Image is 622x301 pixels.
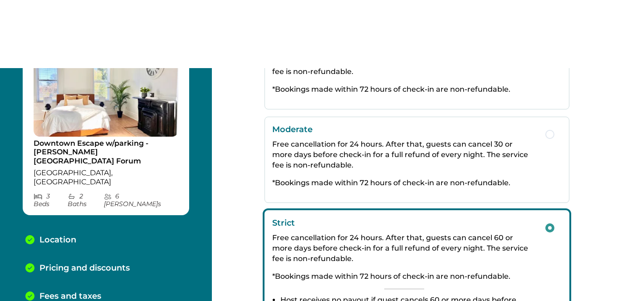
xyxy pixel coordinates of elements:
button: ModerateFree cancellation for 24 hours. After that, guests can cancel 30 or more days before chec... [264,117,569,203]
p: Strict [272,218,536,228]
p: Downtown Escape w/parking - [PERSON_NAME] [GEOGRAPHIC_DATA] Forum [34,139,178,166]
p: Free cancellation for 24 hours. After that, guests can cancel 30 or more days before check-in for... [272,139,536,170]
p: Pricing and discounts [39,263,130,273]
p: 3 Bed s [34,192,68,208]
p: 6 [PERSON_NAME] s [104,192,179,208]
p: *Bookings made within 72 hours of check-in are non-refundable. [272,271,536,281]
p: 2 Bath s [68,192,103,208]
p: *Bookings made within 72 hours of check-in are non-refundable. [272,178,536,188]
p: Free cancellation for 24 hours. After that, guests can cancel 60 or more days before check-in for... [272,232,536,264]
p: Location [39,235,76,245]
p: [GEOGRAPHIC_DATA], [GEOGRAPHIC_DATA] [34,168,178,186]
p: Moderate [272,124,536,134]
p: *Bookings made within 72 hours of check-in are non-refundable. [272,84,536,94]
img: propertyImage_Downtown Escape w/parking - Beale St & FedEx Forum [34,52,178,137]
